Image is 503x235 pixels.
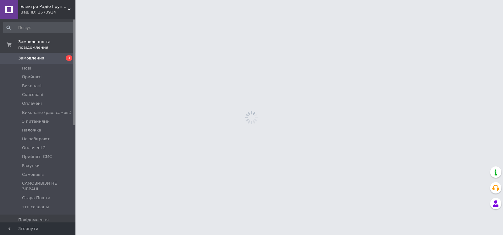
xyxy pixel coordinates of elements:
[22,92,43,98] span: Скасовані
[22,163,40,169] span: Рахунки
[20,9,75,15] div: Ваш ID: 1573914
[22,101,42,106] span: Оплачені
[22,154,52,159] span: Прийняті СМС
[20,4,68,9] span: Електро Радіо Груп - 1й магазин електрики і радіоелектроніки
[22,65,31,71] span: Нові
[22,136,50,142] span: Не забирают
[22,172,44,177] span: Самовивіз
[22,181,74,192] span: САМОВИВІЗИ НЕ ЗІБРАНІ
[22,195,50,201] span: Стара Пошта
[22,204,49,210] span: ттн созданы
[22,74,41,80] span: Прийняті
[22,83,41,89] span: Виконані
[18,39,75,50] span: Замовлення та повідомлення
[22,110,71,115] span: Виконано (рах, самов.)
[66,55,72,61] span: 1
[22,119,50,124] span: З питаннями
[18,55,44,61] span: Замовлення
[3,22,74,33] input: Пошук
[22,145,46,151] span: Оплачені 2
[18,217,49,223] span: Повідомлення
[22,127,41,133] span: Наложка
